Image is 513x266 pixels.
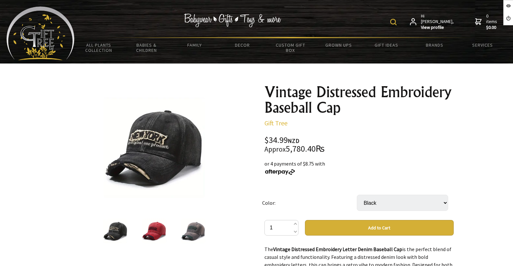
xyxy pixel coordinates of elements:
span: 0 items [486,13,498,30]
div: or 4 payments of $8.75 with [264,160,454,175]
a: All Plants Collection [75,38,122,57]
a: Brands [411,38,459,52]
div: $34.99 5,780.40₨ [264,136,454,153]
a: Babies & Children [122,38,170,57]
a: Gift Tree [264,119,287,127]
img: Vintage Distressed Embroidery Baseball Cap [181,219,205,243]
img: Vintage Distressed Embroidery Baseball Cap [103,219,128,243]
a: Gift Ideas [363,38,411,52]
a: Decor [218,38,266,52]
span: Hi [PERSON_NAME], [421,13,454,30]
a: Grown Ups [315,38,363,52]
a: Custom Gift Box [266,38,314,57]
a: Hi [PERSON_NAME],View profile [410,13,454,30]
h1: Vintage Distressed Embroidery Baseball Cap [264,84,454,115]
img: Afterpay [264,169,296,175]
strong: Vintage Distressed Embroidery Letter Denim Baseball Cap [273,246,402,252]
img: Babywear - Gifts - Toys & more [184,14,281,27]
strong: $0.00 [486,25,498,30]
button: Add to Cart [305,220,454,236]
img: Vintage Distressed Embroidery Baseball Cap [104,97,205,198]
td: Color: [262,186,357,220]
a: Family [170,38,218,52]
strong: View profile [421,25,454,30]
a: 0 items$0.00 [475,13,498,30]
img: Vintage Distressed Embroidery Baseball Cap [142,219,167,243]
img: product search [390,19,397,25]
img: Babyware - Gifts - Toys and more... [6,6,75,60]
small: Approx [264,145,286,154]
a: Services [459,38,507,52]
span: NZD [288,137,299,145]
